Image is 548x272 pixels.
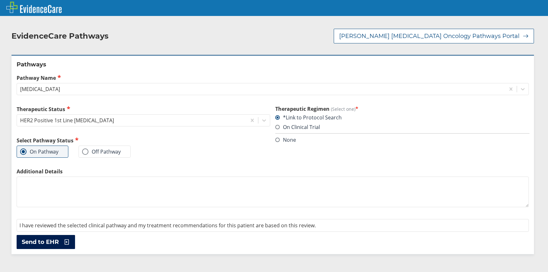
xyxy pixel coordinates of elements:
label: Pathway Name [17,74,529,81]
h3: Therapeutic Regimen [275,105,529,112]
label: None [275,136,296,143]
label: Additional Details [17,168,529,175]
div: [MEDICAL_DATA] [20,86,60,93]
h2: Pathways [17,61,529,68]
label: Off Pathway [82,148,121,155]
label: *Link to Protocol Search [275,114,342,121]
h2: EvidenceCare Pathways [11,31,109,41]
label: On Clinical Trial [275,124,320,131]
button: [PERSON_NAME] [MEDICAL_DATA] Oncology Pathways Portal [334,29,534,43]
div: HER2 Positive 1st Line [MEDICAL_DATA] [20,117,114,124]
h2: Select Pathway Status [17,137,270,144]
span: [PERSON_NAME] [MEDICAL_DATA] Oncology Pathways Portal [339,32,520,40]
img: EvidenceCare [6,2,62,13]
label: On Pathway [20,148,58,155]
button: Send to EHR [17,235,75,249]
span: Send to EHR [22,238,59,246]
label: Therapeutic Status [17,105,270,113]
span: (Select one) [331,106,355,112]
span: I have reviewed the selected clinical pathway and my treatment recommendations for this patient a... [19,222,316,229]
